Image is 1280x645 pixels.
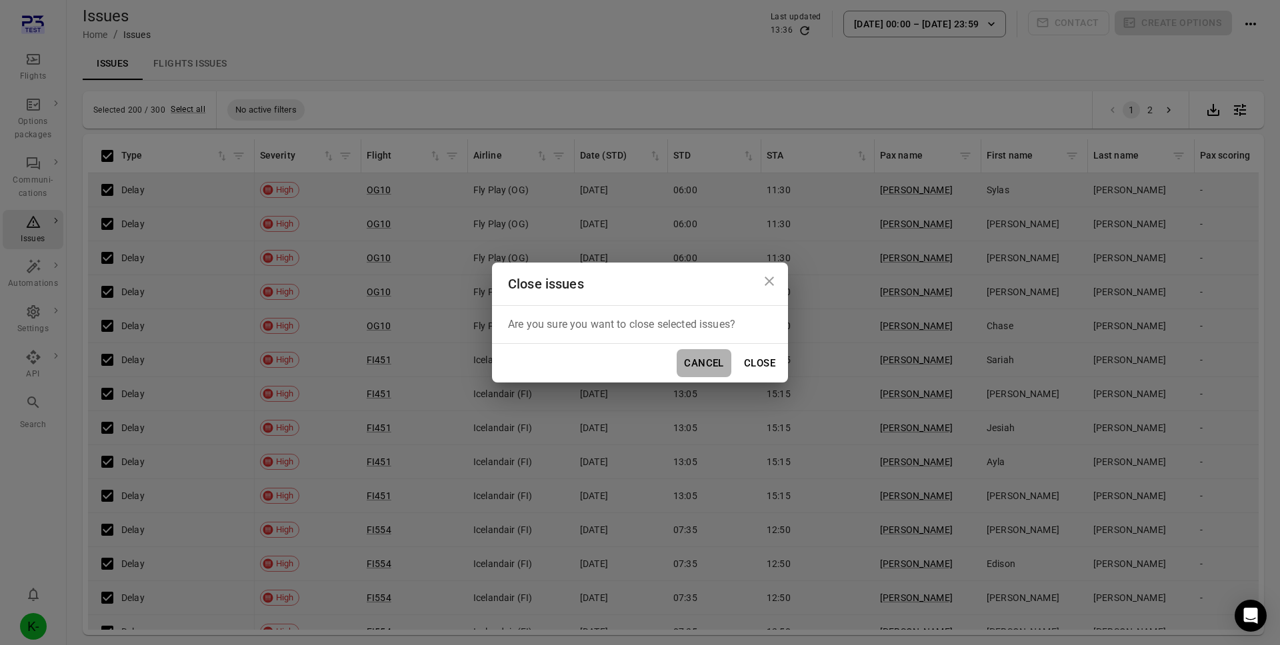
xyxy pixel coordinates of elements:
div: Open Intercom Messenger [1235,600,1267,632]
button: Cancel [677,349,731,377]
h2: Close issues [492,263,788,305]
button: Close dialog [756,268,783,295]
p: Are you sure you want to close selected issues? [508,317,772,332]
button: Close [737,349,783,377]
